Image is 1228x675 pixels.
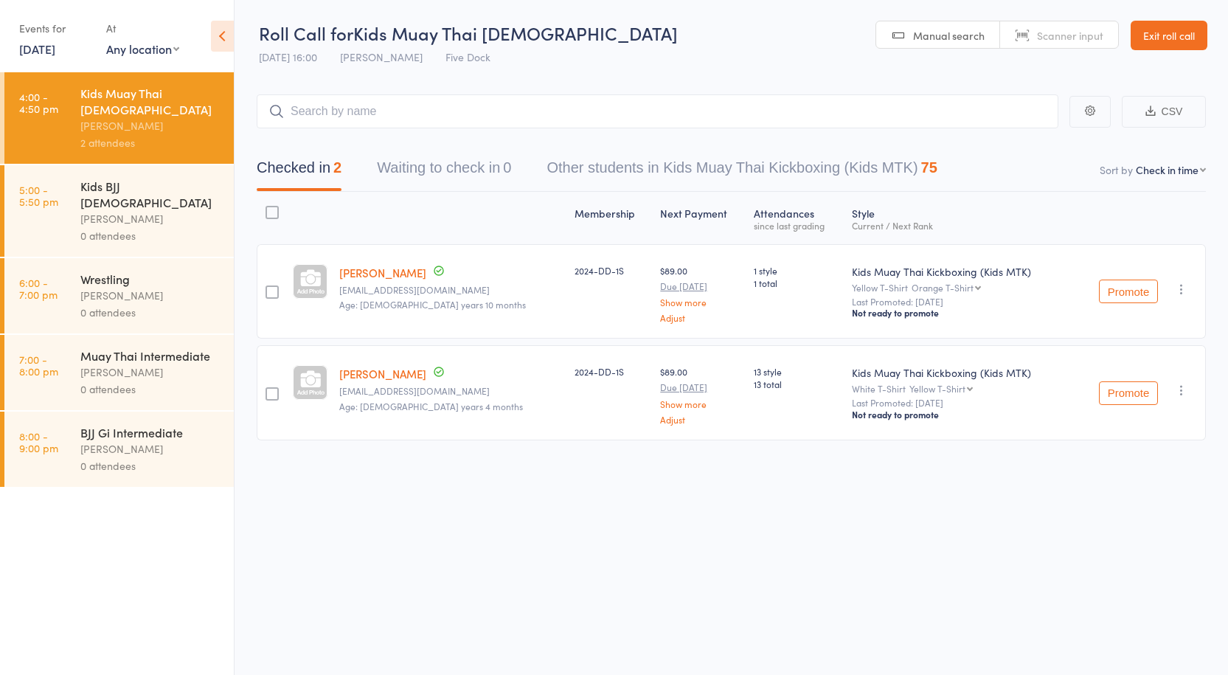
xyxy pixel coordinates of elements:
small: Last Promoted: [DATE] [852,297,1066,307]
div: BJJ Gi Intermediate [80,424,221,440]
a: [PERSON_NAME] [339,366,426,381]
div: Atten­dances [748,198,846,238]
a: Exit roll call [1131,21,1207,50]
span: 13 total [754,378,840,390]
div: Kids BJJ [DEMOGRAPHIC_DATA] [80,178,221,210]
div: 2 attendees [80,134,221,151]
span: [DATE] 16:00 [259,49,317,64]
span: Kids Muay Thai [DEMOGRAPHIC_DATA] [353,21,678,45]
small: Last Promoted: [DATE] [852,398,1066,408]
button: CSV [1122,96,1206,128]
span: 13 style [754,365,840,378]
div: Kids Muay Thai Kickboxing (Kids MTK) [852,365,1066,380]
a: [PERSON_NAME] [339,265,426,280]
button: Other students in Kids Muay Thai Kickboxing (Kids MTK)75 [547,152,937,191]
a: 8:00 -9:00 pmBJJ Gi Intermediate[PERSON_NAME]0 attendees [4,412,234,487]
div: Style [846,198,1072,238]
time: 4:00 - 4:50 pm [19,91,58,114]
span: Age: [DEMOGRAPHIC_DATA] years 4 months [339,400,523,412]
div: White T-Shirt [852,384,1066,393]
div: [PERSON_NAME] [80,364,221,381]
a: [DATE] [19,41,55,57]
div: 2024-DD-1S [575,264,648,277]
div: 75 [921,159,937,176]
a: Adjust [660,313,742,322]
span: Five Dock [445,49,490,64]
small: Peppe.gt2023@gmail.com [339,386,563,396]
div: since last grading [754,221,840,230]
span: Roll Call for [259,21,353,45]
div: Any location [106,41,179,57]
div: 0 attendees [80,304,221,321]
small: Due [DATE] [660,382,742,392]
div: 0 attendees [80,457,221,474]
time: 6:00 - 7:00 pm [19,277,58,300]
div: Orange T-Shirt [912,283,974,292]
div: Current / Next Rank [852,221,1066,230]
div: [PERSON_NAME] [80,117,221,134]
small: Due [DATE] [660,281,742,291]
span: Scanner input [1037,28,1103,43]
button: Promote [1099,381,1158,405]
span: 1 style [754,264,840,277]
span: Manual search [913,28,985,43]
div: Yellow T-Shirt [909,384,965,393]
small: Christinebonnici@hotmail.com [339,285,563,295]
time: 7:00 - 8:00 pm [19,353,58,377]
time: 8:00 - 9:00 pm [19,430,58,454]
div: Muay Thai Intermediate [80,347,221,364]
a: Show more [660,399,742,409]
a: 6:00 -7:00 pmWrestling[PERSON_NAME]0 attendees [4,258,234,333]
div: Yellow T-Shirt [852,283,1066,292]
input: Search by name [257,94,1058,128]
a: 4:00 -4:50 pmKids Muay Thai [DEMOGRAPHIC_DATA][PERSON_NAME]2 attendees [4,72,234,164]
div: [PERSON_NAME] [80,287,221,304]
div: Membership [569,198,654,238]
div: Events for [19,16,91,41]
div: [PERSON_NAME] [80,210,221,227]
div: 0 attendees [80,227,221,244]
div: Not ready to promote [852,409,1066,420]
div: 0 [503,159,511,176]
a: Show more [660,297,742,307]
span: [PERSON_NAME] [340,49,423,64]
div: Kids Muay Thai Kickboxing (Kids MTK) [852,264,1066,279]
div: Wrestling [80,271,221,287]
div: Not ready to promote [852,307,1066,319]
div: 2 [333,159,341,176]
div: Next Payment [654,198,748,238]
button: Waiting to check in0 [377,152,511,191]
button: Promote [1099,280,1158,303]
label: Sort by [1100,162,1133,177]
div: At [106,16,179,41]
div: [PERSON_NAME] [80,440,221,457]
button: Checked in2 [257,152,341,191]
div: $89.00 [660,264,742,322]
div: Kids Muay Thai [DEMOGRAPHIC_DATA] [80,85,221,117]
div: Check in time [1136,162,1198,177]
span: Age: [DEMOGRAPHIC_DATA] years 10 months [339,298,526,311]
a: Adjust [660,415,742,424]
time: 5:00 - 5:50 pm [19,184,58,207]
span: 1 total [754,277,840,289]
div: 0 attendees [80,381,221,398]
a: 7:00 -8:00 pmMuay Thai Intermediate[PERSON_NAME]0 attendees [4,335,234,410]
div: $89.00 [660,365,742,423]
div: 2024-DD-1S [575,365,648,378]
a: 5:00 -5:50 pmKids BJJ [DEMOGRAPHIC_DATA][PERSON_NAME]0 attendees [4,165,234,257]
